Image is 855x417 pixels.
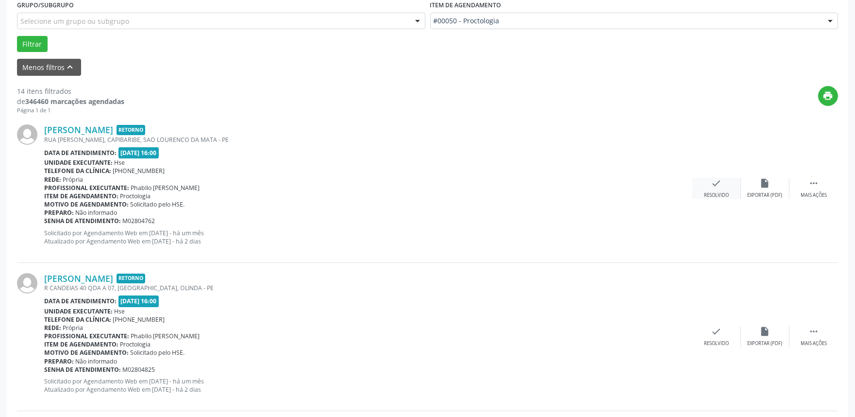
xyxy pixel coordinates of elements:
span: Própria [63,175,84,184]
div: Exportar (PDF) [748,192,783,199]
b: Telefone da clínica: [44,167,111,175]
b: Motivo de agendamento: [44,348,129,357]
span: Solicitado pelo HSE. [131,200,185,208]
i: insert_drive_file [760,178,771,189]
span: Solicitado pelo HSE. [131,348,185,357]
span: #00050 - Proctologia [434,16,819,26]
i: check [711,178,722,189]
div: Mais ações [801,192,827,199]
a: [PERSON_NAME] [44,124,113,135]
b: Profissional executante: [44,332,129,340]
span: Phabllo [PERSON_NAME] [131,184,200,192]
span: M02804762 [123,217,155,225]
b: Senha de atendimento: [44,217,121,225]
span: Proctologia [120,192,151,200]
span: Própria [63,324,84,332]
div: R CANDEIAS 40 QDA A 07, [GEOGRAPHIC_DATA], OLINDA - PE [44,284,692,292]
span: Hse [115,307,125,315]
div: Página 1 de 1 [17,106,124,115]
i:  [808,178,819,189]
span: Proctologia [120,340,151,348]
div: Resolvido [704,340,729,347]
span: [PHONE_NUMBER] [113,167,165,175]
strong: 346460 marcações agendadas [25,97,124,106]
b: Unidade executante: [44,158,113,167]
span: [DATE] 16:00 [118,295,159,307]
b: Rede: [44,175,61,184]
b: Preparo: [44,357,74,365]
span: [DATE] 16:00 [118,147,159,158]
div: Mais ações [801,340,827,347]
b: Data de atendimento: [44,149,117,157]
b: Profissional executante: [44,184,129,192]
button: Filtrar [17,36,48,52]
span: Selecione um grupo ou subgrupo [20,16,129,26]
div: Resolvido [704,192,729,199]
span: Retorno [117,125,145,135]
span: Retorno [117,274,145,284]
img: img [17,273,37,294]
i: insert_drive_file [760,326,771,337]
i: check [711,326,722,337]
p: Solicitado por Agendamento Web em [DATE] - há um mês Atualizado por Agendamento Web em [DATE] - h... [44,377,692,394]
i: keyboard_arrow_up [65,62,76,72]
span: M02804825 [123,365,155,374]
p: Solicitado por Agendamento Web em [DATE] - há um mês Atualizado por Agendamento Web em [DATE] - h... [44,229,692,245]
img: img [17,124,37,145]
b: Data de atendimento: [44,297,117,305]
span: Hse [115,158,125,167]
button: Menos filtroskeyboard_arrow_up [17,59,81,76]
button: print [818,86,838,106]
a: [PERSON_NAME] [44,273,113,284]
b: Item de agendamento: [44,340,118,348]
i:  [808,326,819,337]
b: Senha de atendimento: [44,365,121,374]
span: Não informado [76,208,117,217]
span: Não informado [76,357,117,365]
span: Phabllo [PERSON_NAME] [131,332,200,340]
b: Rede: [44,324,61,332]
span: [PHONE_NUMBER] [113,315,165,324]
b: Unidade executante: [44,307,113,315]
i: print [823,90,834,101]
b: Item de agendamento: [44,192,118,200]
b: Telefone da clínica: [44,315,111,324]
div: Exportar (PDF) [748,340,783,347]
div: RUA [PERSON_NAME], CAPIBARIBE, SAO LOURENCO DA MATA - PE [44,136,692,144]
b: Motivo de agendamento: [44,200,129,208]
div: 14 itens filtrados [17,86,124,96]
div: de [17,96,124,106]
b: Preparo: [44,208,74,217]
